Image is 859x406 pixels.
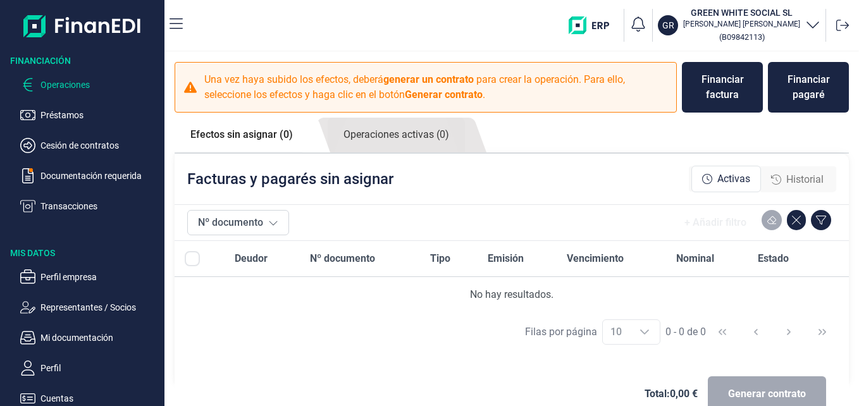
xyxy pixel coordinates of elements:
[23,10,142,42] img: Logo de aplicación
[185,251,200,266] div: All items unselected
[310,251,375,266] span: Nº documento
[774,317,804,347] button: Next Page
[761,167,834,192] div: Historial
[185,287,839,302] div: No hay resultados.
[741,317,771,347] button: Previous Page
[20,330,159,345] button: Mi documentación
[20,168,159,183] button: Documentación requerida
[430,251,450,266] span: Tipo
[187,210,289,235] button: Nº documento
[20,77,159,92] button: Operaciones
[20,269,159,285] button: Perfil empresa
[20,300,159,315] button: Representantes / Socios
[175,118,309,152] a: Efectos sin asignar (0)
[665,327,706,337] span: 0 - 0 de 0
[40,199,159,214] p: Transacciones
[691,166,761,192] div: Activas
[567,251,624,266] span: Vencimiento
[40,168,159,183] p: Documentación requerida
[488,251,524,266] span: Emisión
[658,6,820,44] button: GRGREEN WHITE SOCIAL SL[PERSON_NAME] [PERSON_NAME](B09842113)
[676,251,714,266] span: Nominal
[20,360,159,376] button: Perfil
[40,108,159,123] p: Préstamos
[525,324,597,340] div: Filas por página
[719,32,765,42] small: Copiar cif
[683,6,800,19] h3: GREEN WHITE SOCIAL SL
[717,171,750,187] span: Activas
[40,330,159,345] p: Mi documentación
[40,360,159,376] p: Perfil
[40,269,159,285] p: Perfil empresa
[662,19,674,32] p: GR
[383,73,474,85] b: generar un contrato
[204,72,669,102] p: Una vez haya subido los efectos, deberá para crear la operación. Para ello, seleccione los efecto...
[40,138,159,153] p: Cesión de contratos
[328,118,465,152] a: Operaciones activas (0)
[778,72,839,102] div: Financiar pagaré
[235,251,268,266] span: Deudor
[786,172,824,187] span: Historial
[20,138,159,153] button: Cesión de contratos
[758,251,789,266] span: Estado
[683,19,800,29] p: [PERSON_NAME] [PERSON_NAME]
[807,317,837,347] button: Last Page
[645,386,698,402] span: Total: 0,00 €
[20,108,159,123] button: Préstamos
[40,391,159,406] p: Cuentas
[40,300,159,315] p: Representantes / Socios
[707,317,738,347] button: First Page
[629,320,660,344] div: Choose
[692,72,753,102] div: Financiar factura
[20,391,159,406] button: Cuentas
[569,16,619,34] img: erp
[187,169,393,189] p: Facturas y pagarés sin asignar
[682,62,763,113] button: Financiar factura
[768,62,849,113] button: Financiar pagaré
[405,89,483,101] b: Generar contrato
[20,199,159,214] button: Transacciones
[40,77,159,92] p: Operaciones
